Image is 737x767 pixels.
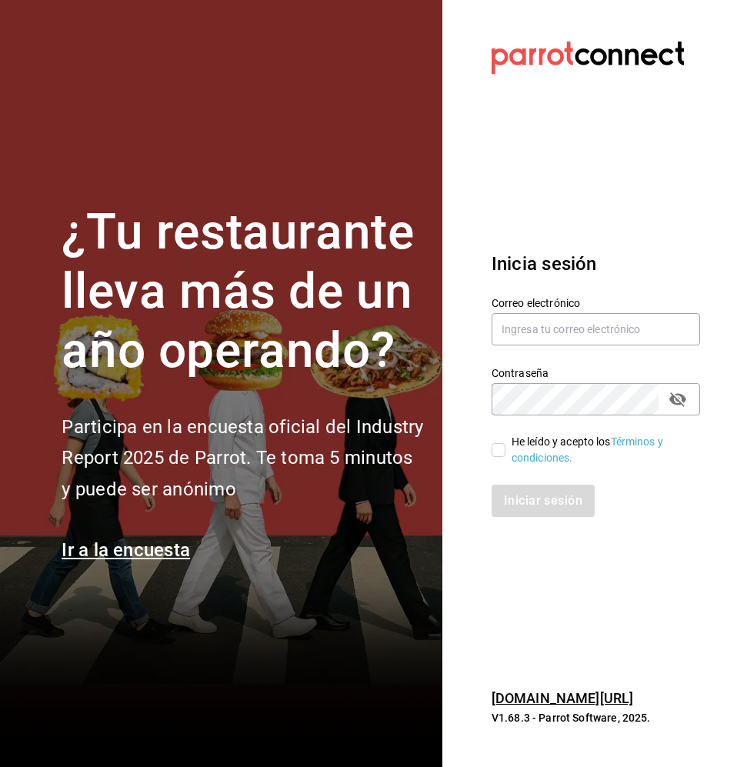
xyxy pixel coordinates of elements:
label: Contraseña [492,368,700,378]
input: Ingresa tu correo electrónico [492,313,700,345]
a: Ir a la encuesta [62,539,190,561]
button: passwordField [665,386,691,412]
h2: Participa en la encuesta oficial del Industry Report 2025 de Parrot. Te toma 5 minutos y puede se... [62,412,423,505]
a: [DOMAIN_NAME][URL] [492,690,633,706]
label: Correo electrónico [492,298,700,308]
p: V1.68.3 - Parrot Software, 2025. [492,710,700,725]
h3: Inicia sesión [492,250,700,278]
h1: ¿Tu restaurante lleva más de un año operando? [62,203,423,380]
div: He leído y acepto los [512,434,688,466]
